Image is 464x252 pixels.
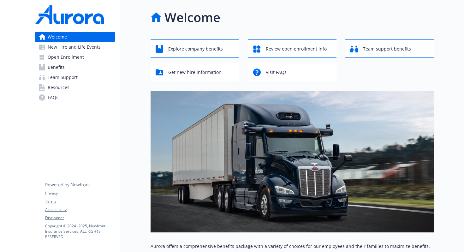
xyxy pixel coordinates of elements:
img: overview page banner [151,91,434,232]
a: Open Enrollment [35,52,115,62]
span: Resources [48,82,69,93]
span: FAQs [48,93,58,103]
a: Resources [35,82,115,93]
span: Team support benefits [363,43,411,55]
button: Get new hire information [151,63,239,81]
span: Review open enrollment info [266,43,327,55]
button: Visit FAQs [248,63,337,81]
a: Benefits [35,62,115,72]
a: Privacy [45,190,115,196]
a: Team Support [35,72,115,82]
span: Team Support [48,72,78,82]
p: Copyright © 2024 - 2025 , Newfront Insurance Services, ALL RIGHTS RESERVED [45,223,115,239]
span: Welcome [48,32,67,42]
a: FAQs [35,93,115,103]
span: Visit FAQs [266,66,287,78]
button: Review open enrollment info [248,39,337,58]
button: Explore company benefits [151,39,239,58]
a: Welcome [35,32,115,42]
span: Benefits [48,62,65,72]
a: Accessibility [45,207,115,213]
span: Explore company benefits [168,43,223,55]
a: New Hire and Life Events [35,42,115,52]
span: New Hire and Life Events [48,42,101,52]
span: Get new hire information [168,66,222,78]
a: Terms [45,199,115,204]
a: Disclaimer [45,215,115,221]
h1: Welcome [164,8,220,27]
span: Open Enrollment [48,52,84,62]
button: Team support benefits [345,39,434,58]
